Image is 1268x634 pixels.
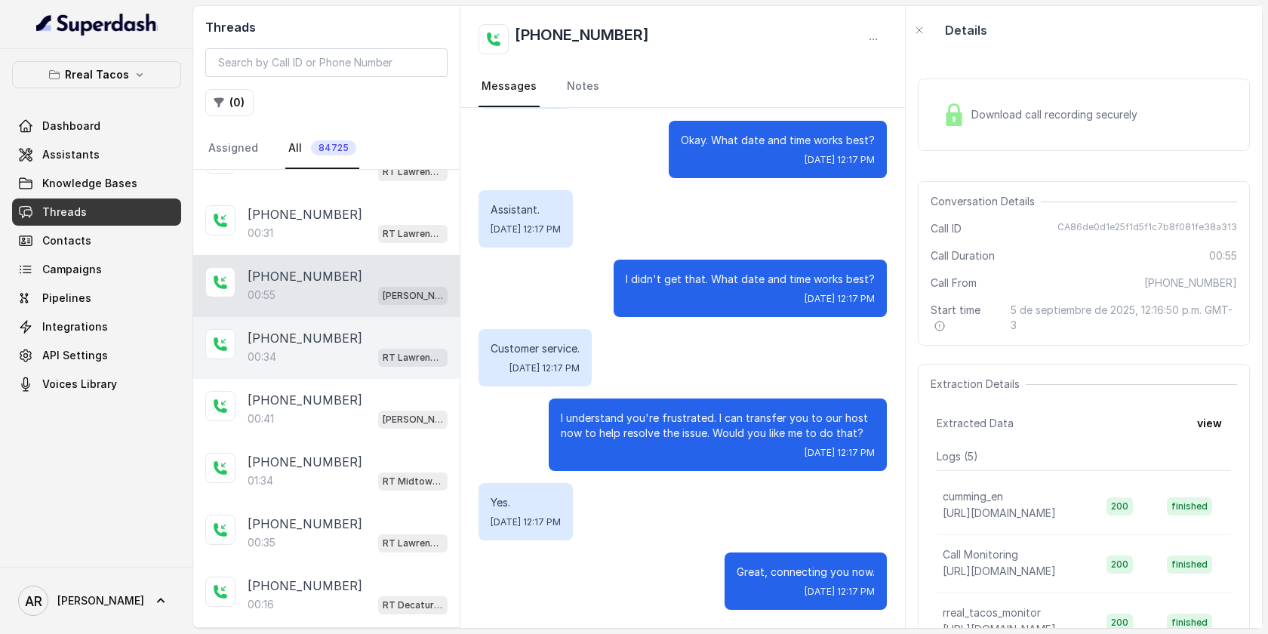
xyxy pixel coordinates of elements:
[931,303,999,333] span: Start time
[65,66,129,84] p: Rreal Tacos
[248,391,362,409] p: [PHONE_NUMBER]
[564,66,602,107] a: Notes
[937,449,1231,464] p: Logs ( 5 )
[12,371,181,398] a: Voices Library
[12,285,181,312] a: Pipelines
[509,362,580,374] span: [DATE] 12:17 PM
[931,377,1026,392] span: Extraction Details
[285,128,359,169] a: All84725
[1167,556,1212,574] span: finished
[943,103,965,126] img: Lock Icon
[12,227,181,254] a: Contacts
[25,593,42,609] text: AR
[36,12,158,36] img: light.svg
[1057,221,1237,236] span: CA86de0d1e25f1d5f1c7b8f081fe38a313
[491,495,561,510] p: Yes.
[248,577,362,595] p: [PHONE_NUMBER]
[561,411,875,441] p: I understand you're frustrated. I can transfer you to our host now to help resolve the issue. Wou...
[491,516,561,528] span: [DATE] 12:17 PM
[491,223,561,235] span: [DATE] 12:17 PM
[248,267,362,285] p: [PHONE_NUMBER]
[205,48,448,77] input: Search by Call ID or Phone Number
[515,24,649,54] h2: [PHONE_NUMBER]
[1011,303,1237,333] span: 5 de septiembre de 2025, 12:16:50 p.m. GMT-3
[248,329,362,347] p: [PHONE_NUMBER]
[737,565,875,580] p: Great, connecting you now.
[931,194,1041,209] span: Conversation Details
[626,272,875,287] p: I didn't get that. What date and time works best?
[42,262,102,277] span: Campaigns
[383,226,443,242] p: RT Lawrenceville
[42,291,91,306] span: Pipelines
[383,288,443,303] p: [PERSON_NAME] / EN
[931,275,977,291] span: Call From
[805,586,875,598] span: [DATE] 12:17 PM
[1167,614,1212,632] span: finished
[383,412,443,427] p: [PERSON_NAME] / EN
[248,205,362,223] p: [PHONE_NUMBER]
[971,107,1143,122] span: Download call recording securely
[479,66,887,107] nav: Tabs
[1167,497,1212,516] span: finished
[479,66,540,107] a: Messages
[248,453,362,471] p: [PHONE_NUMBER]
[42,118,100,134] span: Dashboard
[248,515,362,533] p: [PHONE_NUMBER]
[805,293,875,305] span: [DATE] 12:17 PM
[42,319,108,334] span: Integrations
[1144,275,1237,291] span: [PHONE_NUMBER]
[12,112,181,140] a: Dashboard
[937,416,1014,431] span: Extracted Data
[12,342,181,369] a: API Settings
[805,447,875,459] span: [DATE] 12:17 PM
[681,133,875,148] p: Okay. What date and time works best?
[1209,248,1237,263] span: 00:55
[42,205,87,220] span: Threads
[931,248,995,263] span: Call Duration
[383,474,443,489] p: RT Midtown / EN
[42,377,117,392] span: Voices Library
[383,165,443,180] p: RT Lawrenceville
[943,605,1041,620] p: rreal_tacos_monitor
[1106,614,1133,632] span: 200
[205,128,261,169] a: Assigned
[383,536,443,551] p: RT Lawrenceville
[1106,556,1133,574] span: 200
[12,170,181,197] a: Knowledge Bases
[311,140,356,155] span: 84725
[12,256,181,283] a: Campaigns
[248,288,275,303] p: 00:55
[1106,497,1133,516] span: 200
[205,128,448,169] nav: Tabs
[383,350,443,365] p: RT Lawrenceville
[945,21,987,39] p: Details
[943,565,1056,577] span: [URL][DOMAIN_NAME]
[248,411,274,426] p: 00:41
[12,313,181,340] a: Integrations
[42,233,91,248] span: Contacts
[12,61,181,88] button: Rreal Tacos
[805,154,875,166] span: [DATE] 12:17 PM
[491,341,580,356] p: Customer service.
[943,489,1003,504] p: cumming_en
[12,199,181,226] a: Threads
[42,147,100,162] span: Assistants
[57,593,144,608] span: [PERSON_NAME]
[12,580,181,622] a: [PERSON_NAME]
[383,598,443,613] p: RT Decatur / EN
[943,506,1056,519] span: [URL][DOMAIN_NAME]
[42,176,137,191] span: Knowledge Bases
[248,349,276,365] p: 00:34
[248,535,275,550] p: 00:35
[491,202,561,217] p: Assistant.
[205,18,448,36] h2: Threads
[42,348,108,363] span: API Settings
[248,473,273,488] p: 01:34
[931,221,962,236] span: Call ID
[12,141,181,168] a: Assistants
[1188,410,1231,437] button: view
[205,89,254,116] button: (0)
[248,226,273,241] p: 00:31
[248,597,274,612] p: 00:16
[943,547,1018,562] p: Call Monitoring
